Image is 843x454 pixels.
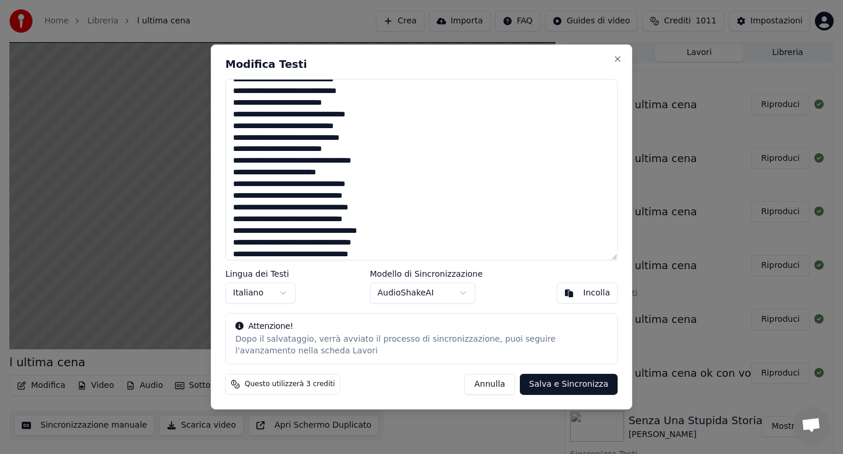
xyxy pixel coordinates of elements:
[235,321,608,332] div: Attenzione!
[583,287,610,299] div: Incolla
[370,270,483,278] label: Modello di Sincronizzazione
[225,270,296,278] label: Lingua dei Testi
[557,283,618,304] button: Incolla
[225,59,618,70] h2: Modifica Testi
[235,333,608,357] div: Dopo il salvataggio, verrà avviato il processo di sincronizzazione, puoi seguire l'avanzamento ne...
[245,380,335,389] span: Questo utilizzerà 3 crediti
[464,374,515,395] button: Annulla
[520,374,618,395] button: Salva e Sincronizza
